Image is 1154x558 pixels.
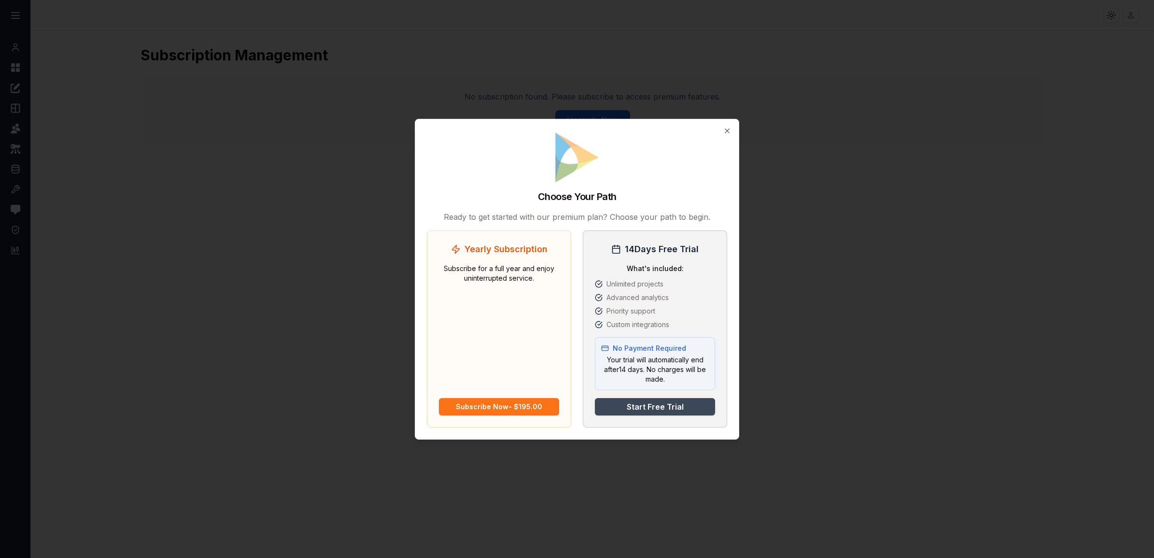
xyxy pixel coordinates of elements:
[625,243,699,256] span: 14 Days Free Trial
[601,355,709,384] p: Your trial will automatically end after 14 days. No charges will be made.
[427,211,727,223] p: Ready to get started with our premium plan? Choose your path to begin.
[595,279,715,289] li: Unlimited projects
[538,190,617,203] h2: Choose Your Path
[595,293,715,302] li: Advanced analytics
[595,264,715,273] p: What's included:
[439,398,559,415] button: Subscribe Now- $195.00
[553,130,601,184] img: No hidden prompts
[456,402,542,412] div: Subscribe Now - $195.00
[595,398,715,415] button: Start Free Trial
[464,243,548,256] span: Yearly Subscription
[613,343,686,353] span: No Payment Required
[595,306,715,316] li: Priority support
[595,320,715,329] li: Custom integrations
[439,264,559,390] p: Subscribe for a full year and enjoy uninterrupted service.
